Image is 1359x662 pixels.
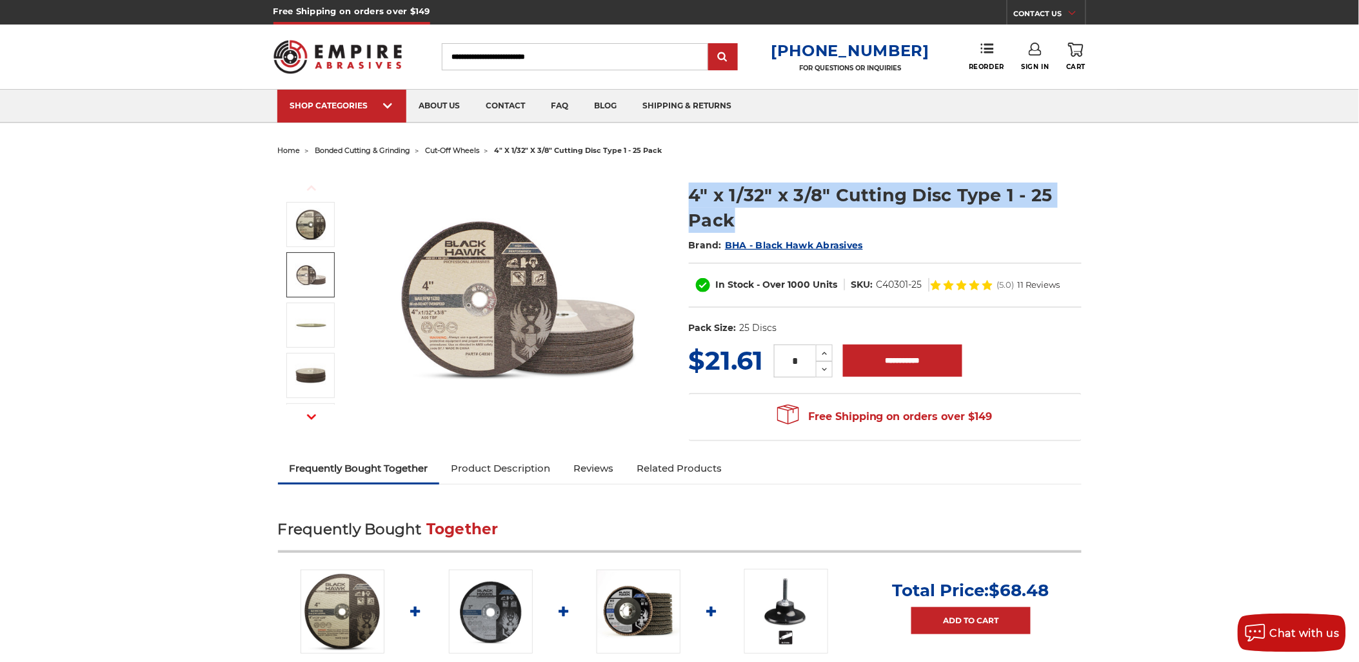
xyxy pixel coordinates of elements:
[296,403,327,430] button: Next
[788,279,811,290] span: 1000
[295,359,327,392] img: 4" x .03" x 3/8" Arbor Cut-off wheel - Stack
[278,454,440,483] a: Frequently Bought Together
[969,43,1004,70] a: Reorder
[295,309,327,341] img: 4" x .03" x 3/8" Arbor Cut-off wheel
[388,169,646,427] img: 4" x 1/32" x 3/8" Cutting Disc
[1270,627,1340,639] span: Chat with us
[295,259,327,291] img: 4" x 1/32" x 3/8" Cut off wheels for metal slicing
[301,570,384,654] img: 4" x 1/32" x 3/8" Cutting Disc
[813,279,838,290] span: Units
[689,239,722,251] span: Brand:
[1022,63,1049,71] span: Sign In
[473,90,539,123] a: contact
[1238,614,1346,652] button: Chat with us
[716,279,755,290] span: In Stock
[689,183,1082,233] h1: 4" x 1/32" x 3/8" Cutting Disc Type 1 - 25 Pack
[689,345,764,376] span: $21.61
[315,146,411,155] a: bonded cutting & grinding
[710,45,736,70] input: Submit
[969,63,1004,71] span: Reorder
[1014,6,1086,25] a: CONTACT US
[739,321,777,335] dd: 25 Discs
[725,239,863,251] a: BHA - Black Hawk Abrasives
[997,281,1015,289] span: (5.0)
[290,101,393,110] div: SHOP CATEGORIES
[495,146,662,155] span: 4" x 1/32" x 3/8" cutting disc type 1 - 25 pack
[426,146,480,155] a: cut-off wheels
[273,32,402,82] img: Empire Abrasives
[757,279,786,290] span: - Over
[582,90,630,123] a: blog
[1066,63,1086,71] span: Cart
[539,90,582,123] a: faq
[278,520,422,538] span: Frequently Bought
[296,174,327,202] button: Previous
[295,208,327,241] img: 4" x 1/32" x 3/8" Cutting Disc
[893,580,1049,601] p: Total Price:
[771,64,929,72] p: FOR QUESTIONS OR INQUIRIES
[426,520,499,538] span: Together
[689,321,737,335] dt: Pack Size:
[630,90,745,123] a: shipping & returns
[1066,43,1086,71] a: Cart
[989,580,1049,601] span: $68.48
[406,90,473,123] a: about us
[771,41,929,60] a: [PHONE_NUMBER]
[439,454,562,483] a: Product Description
[877,278,922,292] dd: C40301-25
[625,454,733,483] a: Related Products
[911,607,1031,634] a: Add to Cart
[851,278,873,292] dt: SKU:
[1018,281,1060,289] span: 11 Reviews
[278,146,301,155] a: home
[777,404,993,430] span: Free Shipping on orders over $149
[562,454,625,483] a: Reviews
